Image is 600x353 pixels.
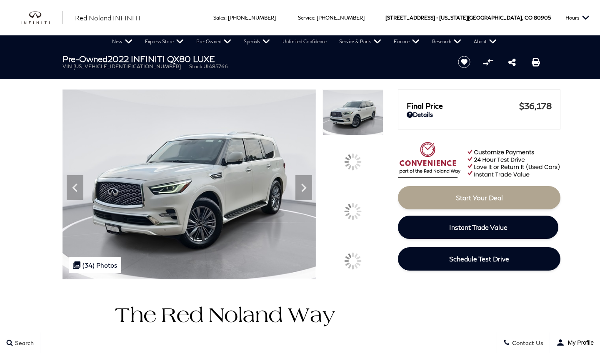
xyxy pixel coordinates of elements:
span: Final Price [407,101,519,110]
span: Contact Us [510,339,543,346]
a: Final Price $36,178 [407,101,552,111]
span: : [225,15,227,21]
span: Instant Trade Value [449,223,507,231]
a: Share this Pre-Owned 2022 INFINITI QX80 LUXE [508,57,516,67]
button: Compare vehicle [482,56,494,68]
a: Research [426,35,467,48]
div: (34) Photos [69,257,121,273]
nav: Main Navigation [106,35,503,48]
a: Print this Pre-Owned 2022 INFINITI QX80 LUXE [532,57,540,67]
a: Details [407,111,552,118]
a: About [467,35,503,48]
a: Unlimited Confidence [276,35,333,48]
a: [PHONE_NUMBER] [317,15,365,21]
span: [US_VEHICLE_IDENTIFICATION_NUMBER] [73,63,181,70]
a: New [106,35,139,48]
a: Start Your Deal [398,186,560,209]
a: Specials [237,35,276,48]
button: user-profile-menu [550,332,600,353]
a: [STREET_ADDRESS] • [US_STATE][GEOGRAPHIC_DATA], CO 80905 [385,15,551,21]
a: [PHONE_NUMBER] [228,15,276,21]
span: UI485766 [203,63,228,70]
a: Finance [387,35,426,48]
button: Save vehicle [455,55,473,69]
a: Red Noland INFINITI [75,13,140,23]
span: Start Your Deal [456,194,503,201]
span: $36,178 [519,101,552,111]
a: Instant Trade Value [398,216,558,239]
span: Search [13,339,34,346]
span: Red Noland INFINITI [75,14,140,22]
span: Schedule Test Drive [449,255,509,263]
span: Sales [213,15,225,21]
a: infiniti [21,11,62,25]
img: Used 2022 Moonstone White INFINITI LUXE image 1 [62,89,316,279]
a: Pre-Owned [190,35,237,48]
a: Schedule Test Drive [398,247,560,271]
span: Service [298,15,314,21]
h1: 2022 INFINITI QX80 LUXE [62,54,444,63]
img: INFINITI [21,11,62,25]
span: : [314,15,315,21]
span: Stock: [189,63,203,70]
a: Service & Parts [333,35,387,48]
a: Express Store [139,35,190,48]
strong: Pre-Owned [62,54,107,64]
span: VIN: [62,63,73,70]
span: My Profile [565,339,594,346]
img: Used 2022 Moonstone White INFINITI LUXE image 1 [322,89,383,135]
